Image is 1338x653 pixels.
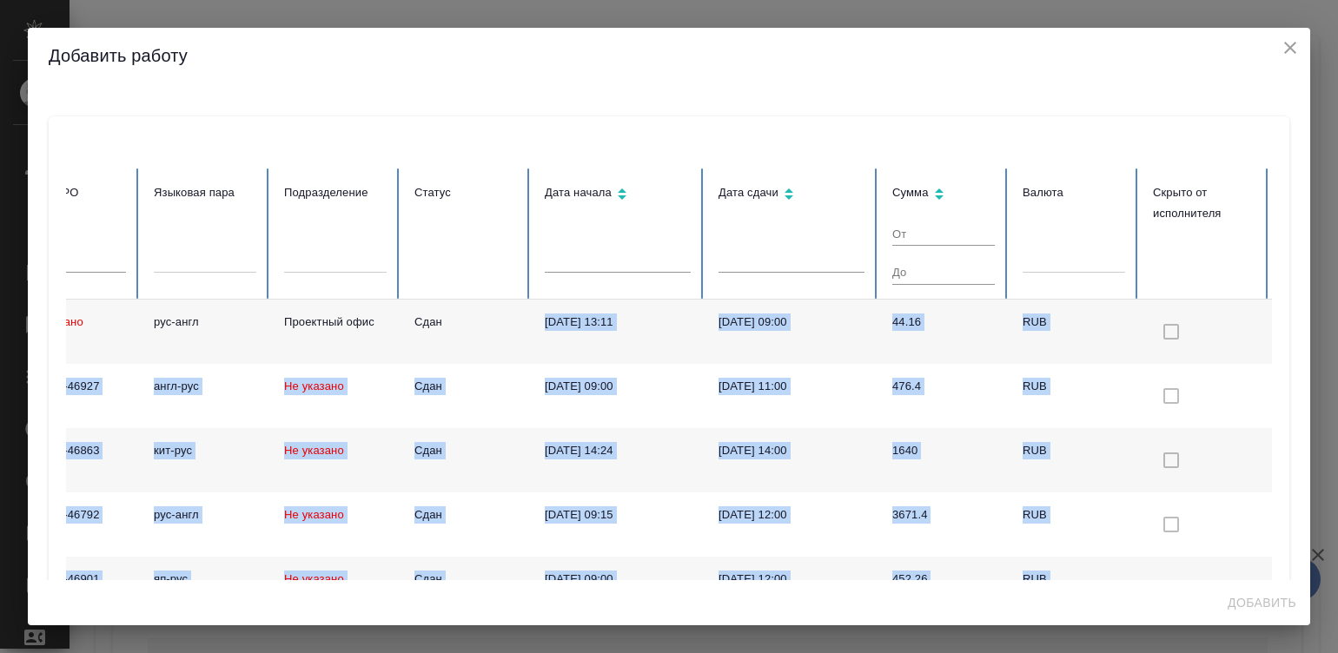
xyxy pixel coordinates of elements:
td: RUB [1009,364,1139,428]
div: Статус [414,182,517,203]
h2: Добавить работу [49,42,1289,69]
td: Сдан [401,492,531,557]
td: [DATE] 09:00 [531,557,705,621]
span: Не указано [284,572,344,585]
td: [DATE] 09:00 [705,300,878,364]
td: 3671.4 [878,492,1009,557]
div: Сортировка [719,182,864,208]
td: [DATE] 12:00 [705,492,878,557]
div: Сортировка [892,182,995,208]
div: Номер PO [23,182,126,203]
td: рус-англ [140,492,270,557]
td: Сдан [401,557,531,621]
td: 44.16 [878,300,1009,364]
td: кит-рус [140,428,270,492]
td: англ-рус [140,364,270,428]
td: [DATE] 12:00 [705,557,878,621]
span: Не указано [284,379,344,392]
td: Т-ОП-С-46901 [10,557,140,621]
td: Т-ОП-С-46792 [10,492,140,557]
td: RUB [1009,300,1139,364]
div: Подразделение [284,182,387,203]
td: 476.4 [878,364,1009,428]
td: Т-ОП-С-46863 [10,428,140,492]
td: RUB [1009,428,1139,492]
td: [DATE] 14:24 [531,428,705,492]
div: Языковая пара [154,182,256,203]
span: Не указано [284,508,344,521]
td: [DATE] 11:00 [705,364,878,428]
td: рус-англ [140,300,270,364]
button: close [1277,35,1303,61]
div: Валюта [1023,182,1125,203]
td: яп-рус [140,557,270,621]
div: Скрыто от исполнителя [1153,182,1255,224]
td: Проектный офис [270,300,401,364]
td: RUB [1009,492,1139,557]
td: Сдан [401,428,531,492]
td: RUB [1009,557,1139,621]
td: [DATE] 14:00 [705,428,878,492]
div: Сортировка [545,182,691,208]
td: [DATE] 13:11 [531,300,705,364]
span: Не указано [284,444,344,457]
td: Сдан [401,364,531,428]
td: 1640 [878,428,1009,492]
td: Т-ОП-С-46927 [10,364,140,428]
td: [DATE] 09:00 [531,364,705,428]
td: [DATE] 09:15 [531,492,705,557]
td: Сдан [401,300,531,364]
td: 452.26 [878,557,1009,621]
